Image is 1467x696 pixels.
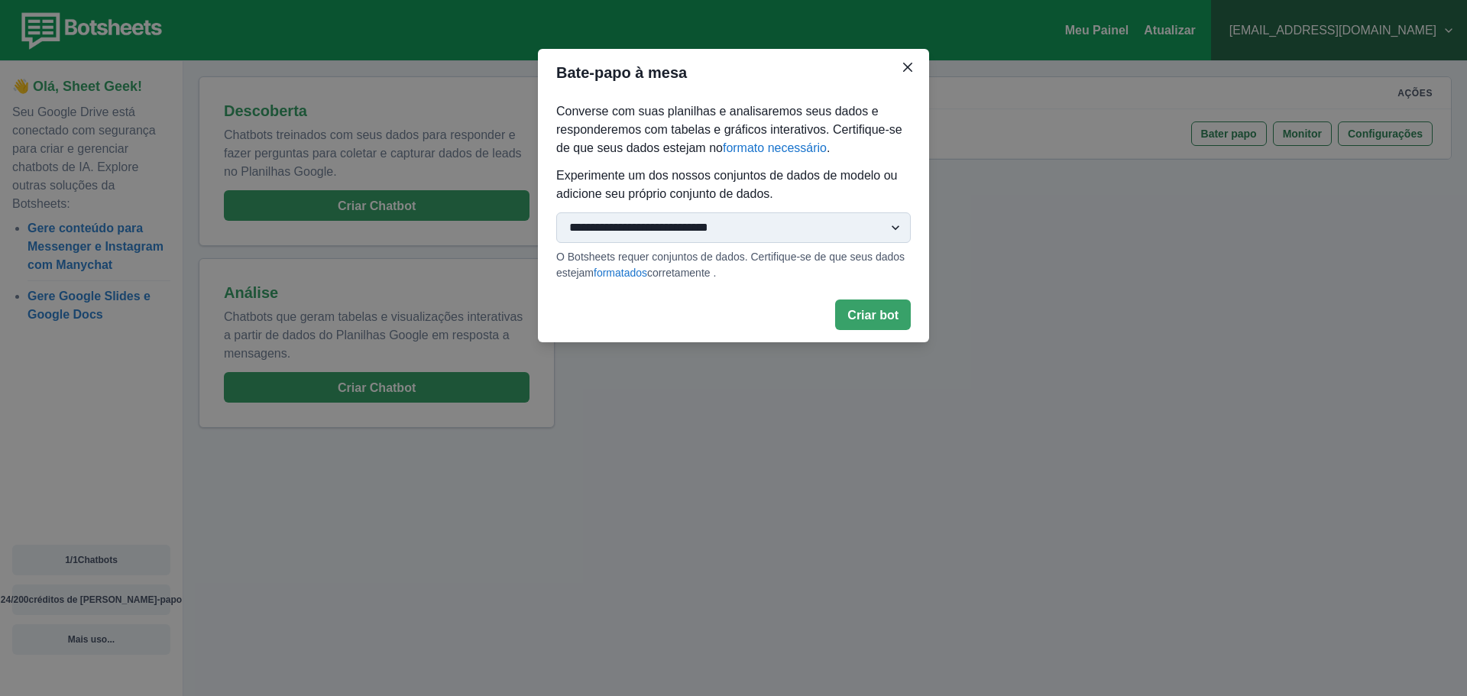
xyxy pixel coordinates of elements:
a: formato necessário [723,141,827,154]
font: Experimente um dos nossos conjuntos de dados de modelo ou adicione seu próprio conjunto de dados. [556,169,898,200]
font: . [827,141,830,154]
font: Criar bot [847,309,899,322]
a: formatados [594,267,647,279]
font: corretamente . [647,267,716,279]
font: Converse com suas planilhas e analisaremos seus dados e responderemos com tabelas e gráficos inte... [556,105,902,154]
font: Bate-papo à mesa [556,64,687,81]
button: Criar bot [835,299,911,330]
button: Fechar [895,55,920,79]
font: O Botsheets requer conjuntos de dados. Certifique-se de que seus dados estejam [556,251,905,279]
